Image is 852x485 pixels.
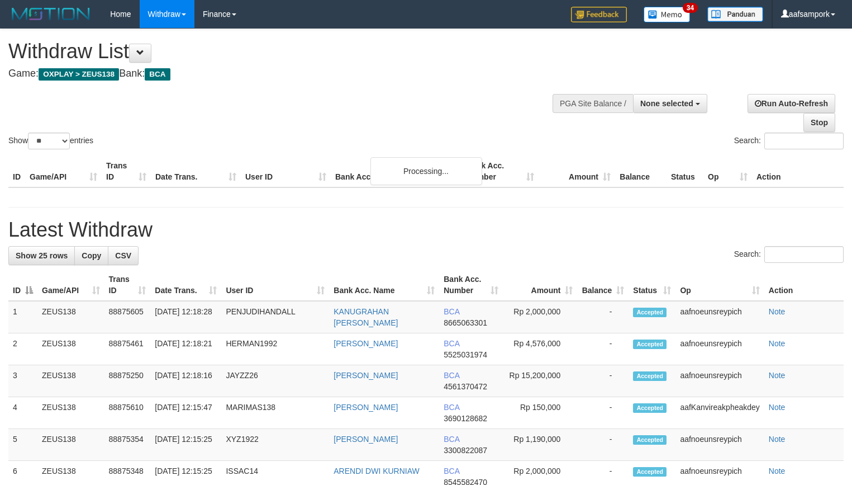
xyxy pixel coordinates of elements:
[439,269,503,301] th: Bank Acc. Number: activate to sort column ascending
[334,467,419,475] a: ARENDI DWI KURNIAW
[577,397,629,429] td: -
[633,435,667,445] span: Accepted
[707,7,763,22] img: panduan.png
[803,113,835,132] a: Stop
[444,414,487,423] span: Copy 3690128682 to clipboard
[503,429,577,461] td: Rp 1,190,000
[640,99,693,108] span: None selected
[503,269,577,301] th: Amount: activate to sort column ascending
[8,333,37,365] td: 2
[331,156,462,187] th: Bank Acc. Name
[764,133,844,149] input: Search:
[150,301,221,333] td: [DATE] 12:18:28
[150,365,221,397] td: [DATE] 12:18:16
[503,301,577,333] td: Rp 2,000,000
[8,301,37,333] td: 1
[8,219,844,241] h1: Latest Withdraw
[104,333,151,365] td: 88875461
[37,365,104,397] td: ZEUS138
[703,156,752,187] th: Op
[334,339,398,348] a: [PERSON_NAME]
[241,156,331,187] th: User ID
[444,371,459,380] span: BCA
[633,308,667,317] span: Accepted
[8,397,37,429] td: 4
[675,429,764,461] td: aafnoeunsreypich
[644,7,691,22] img: Button%20Memo.svg
[8,156,25,187] th: ID
[37,397,104,429] td: ZEUS138
[577,301,629,333] td: -
[769,435,786,444] a: Note
[370,157,482,185] div: Processing...
[683,3,698,13] span: 34
[150,429,221,461] td: [DATE] 12:15:25
[769,403,786,412] a: Note
[334,307,398,327] a: KANUGRAHAN [PERSON_NAME]
[577,333,629,365] td: -
[102,156,151,187] th: Trans ID
[150,269,221,301] th: Date Trans.: activate to sort column ascending
[633,467,667,477] span: Accepted
[221,269,329,301] th: User ID: activate to sort column ascending
[104,365,151,397] td: 88875250
[8,6,93,22] img: MOTION_logo.png
[769,339,786,348] a: Note
[553,94,633,113] div: PGA Site Balance /
[675,301,764,333] td: aafnoeunsreypich
[748,94,835,113] a: Run Auto-Refresh
[675,333,764,365] td: aafnoeunsreypich
[104,301,151,333] td: 88875605
[221,365,329,397] td: JAYZZ26
[8,365,37,397] td: 3
[539,156,615,187] th: Amount
[752,156,844,187] th: Action
[329,269,439,301] th: Bank Acc. Name: activate to sort column ascending
[221,333,329,365] td: HERMAN1992
[734,133,844,149] label: Search:
[8,133,93,149] label: Show entries
[37,301,104,333] td: ZEUS138
[444,403,459,412] span: BCA
[615,156,667,187] th: Balance
[151,156,241,187] th: Date Trans.
[675,365,764,397] td: aafnoeunsreypich
[221,301,329,333] td: PENJUDIHANDALL
[633,340,667,349] span: Accepted
[104,429,151,461] td: 88875354
[39,68,119,81] span: OXPLAY > ZEUS138
[8,269,37,301] th: ID: activate to sort column descending
[444,350,487,359] span: Copy 5525031974 to clipboard
[444,318,487,327] span: Copy 8665063301 to clipboard
[8,68,557,79] h4: Game: Bank:
[108,246,139,265] a: CSV
[571,7,627,22] img: Feedback.jpg
[74,246,108,265] a: Copy
[667,156,703,187] th: Status
[577,365,629,397] td: -
[8,246,75,265] a: Show 25 rows
[577,429,629,461] td: -
[675,269,764,301] th: Op: activate to sort column ascending
[334,371,398,380] a: [PERSON_NAME]
[444,467,459,475] span: BCA
[629,269,675,301] th: Status: activate to sort column ascending
[150,333,221,365] td: [DATE] 12:18:21
[444,446,487,455] span: Copy 3300822087 to clipboard
[444,435,459,444] span: BCA
[503,365,577,397] td: Rp 15,200,000
[150,397,221,429] td: [DATE] 12:15:47
[82,251,101,260] span: Copy
[334,403,398,412] a: [PERSON_NAME]
[444,339,459,348] span: BCA
[764,269,844,301] th: Action
[633,403,667,413] span: Accepted
[16,251,68,260] span: Show 25 rows
[37,269,104,301] th: Game/API: activate to sort column ascending
[764,246,844,263] input: Search:
[444,307,459,316] span: BCA
[675,397,764,429] td: aafKanvireakpheakdey
[503,333,577,365] td: Rp 4,576,000
[769,307,786,316] a: Note
[115,251,131,260] span: CSV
